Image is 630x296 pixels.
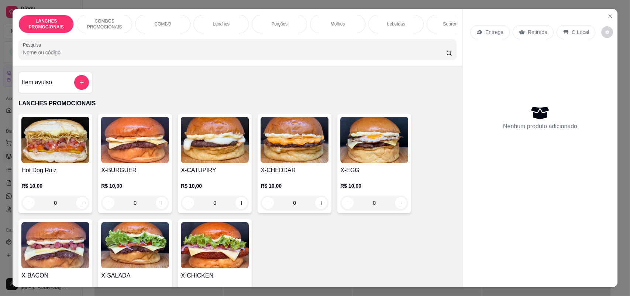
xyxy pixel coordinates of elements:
h4: Hot Dog Raiz [21,166,89,175]
img: product-image [340,117,408,163]
button: decrease-product-quantity [342,197,354,209]
p: Molhos [331,21,345,27]
button: decrease-product-quantity [182,197,194,209]
p: R$ 10,00 [181,182,249,190]
label: Pesquisa [23,42,44,48]
img: product-image [261,117,328,163]
p: R$ 10,00 [101,182,169,190]
p: COMBO [154,21,171,27]
h4: X-SALADA [101,271,169,280]
p: COMBOS PROMOCIONAIS [83,18,126,30]
p: Entrega [485,28,503,36]
p: LANCHES PROMOCIONAIS [18,99,457,108]
img: product-image [101,222,169,268]
p: C.Local [572,28,589,36]
button: decrease-product-quantity [602,26,613,38]
p: Porções [271,21,288,27]
h4: X-CATUPIRY [181,166,249,175]
button: increase-product-quantity [395,197,407,209]
p: LANCHES PROMOCIONAIS [25,18,68,30]
button: increase-product-quantity [235,197,247,209]
h4: Item avulso [22,78,52,87]
h4: X-EGG [340,166,408,175]
h4: X-BACON [21,271,89,280]
img: product-image [181,222,249,268]
p: Sobremesa [443,21,466,27]
button: increase-product-quantity [156,197,168,209]
button: decrease-product-quantity [262,197,274,209]
img: product-image [21,222,89,268]
p: Lanches [213,21,229,27]
img: product-image [101,117,169,163]
p: Retirada [528,28,547,36]
p: R$ 10,00 [21,182,89,190]
input: Pesquisa [23,49,446,56]
button: Close [604,10,616,22]
img: product-image [21,117,89,163]
p: R$ 10,00 [340,182,408,190]
h4: X-BURGUER [101,166,169,175]
button: decrease-product-quantity [23,197,35,209]
p: bebeidas [387,21,405,27]
p: R$ 10,00 [261,182,328,190]
h4: X-CHICKEN [181,271,249,280]
h4: X-CHEDDAR [261,166,328,175]
p: Nenhum produto adicionado [503,122,577,131]
button: increase-product-quantity [315,197,327,209]
button: increase-product-quantity [76,197,88,209]
button: decrease-product-quantity [103,197,114,209]
img: product-image [181,117,249,163]
button: add-separate-item [74,75,89,90]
